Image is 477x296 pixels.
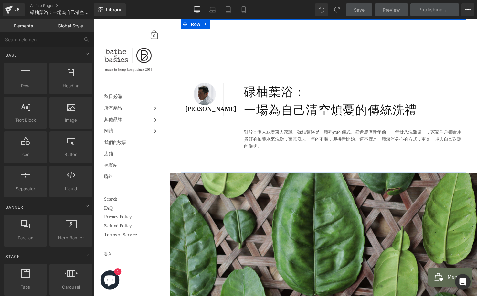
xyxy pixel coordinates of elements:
[455,274,471,290] div: Open Intercom Messenger
[11,199,39,205] span: Privacy Policy
[11,29,59,53] img: Bathe to Basics
[5,204,24,210] span: Banner
[51,185,90,192] span: Liquid
[5,256,28,277] inbox-online-store-chat: Shopify 網路商店聊天
[106,7,121,13] span: Library
[315,3,328,16] button: Undo
[51,82,90,89] span: Heading
[11,134,20,141] span: 店鋪
[3,3,25,16] a: v6
[11,76,29,82] span: 秋日必備
[6,82,45,89] span: Row
[11,146,25,152] span: 裸買站
[30,3,104,8] a: Article Pages
[11,157,20,164] span: 聯絡
[154,65,375,83] p: 碌柚葉浴：
[220,3,236,16] a: Tablet
[51,235,90,241] span: Hero Banner
[11,181,25,187] span: Search
[11,237,19,243] span: 登入
[189,3,205,16] a: Desktop
[6,284,45,291] span: Tabs
[154,111,375,133] p: 對於香港人或廣東人來說，碌柚葉浴是一種熟悉的儀式。每逢農曆新年前，「年廿八洗邋遢」，家家戶戶都會用煮好的柚葉水來洗澡，寓意洗去一年的不順，迎接新開始。這不僅是一種潔淨身心的方式，更是一場與自己對...
[11,99,29,106] span: 其他品牌
[11,208,39,214] span: Refund Policy
[51,151,90,158] span: Button
[94,3,126,16] a: New Library
[6,185,45,192] span: Separator
[205,3,220,16] a: Laptop
[51,284,90,291] span: Carousel
[58,15,66,23] span: 0
[11,217,45,223] span: Terms of Service
[6,151,45,158] span: Icon
[5,52,17,58] span: Base
[51,117,90,124] span: Image
[236,3,251,16] a: Mobile
[154,83,375,102] p: 一場為自己清空煩憂的傳統洗禮
[331,3,344,16] button: Redo
[341,253,386,272] iframe: Button to open loyalty program pop-up
[11,87,29,94] span: 所有產品
[47,19,94,32] a: Global Style
[461,3,474,16] button: More
[94,88,145,94] strong: [PERSON_NAME]
[11,122,34,129] span: 我們的故事
[6,235,45,241] span: Parallax
[6,117,45,124] span: Text Block
[354,6,365,13] span: Save
[375,3,408,16] a: Preview
[11,190,20,196] span: FAQ
[5,253,21,259] span: Stack
[11,111,20,117] span: 閱讀
[383,6,400,13] span: Preview
[13,5,21,14] div: v6
[30,10,92,15] span: 碌柚葉浴：一場為自己清空煩憂的傳統洗禮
